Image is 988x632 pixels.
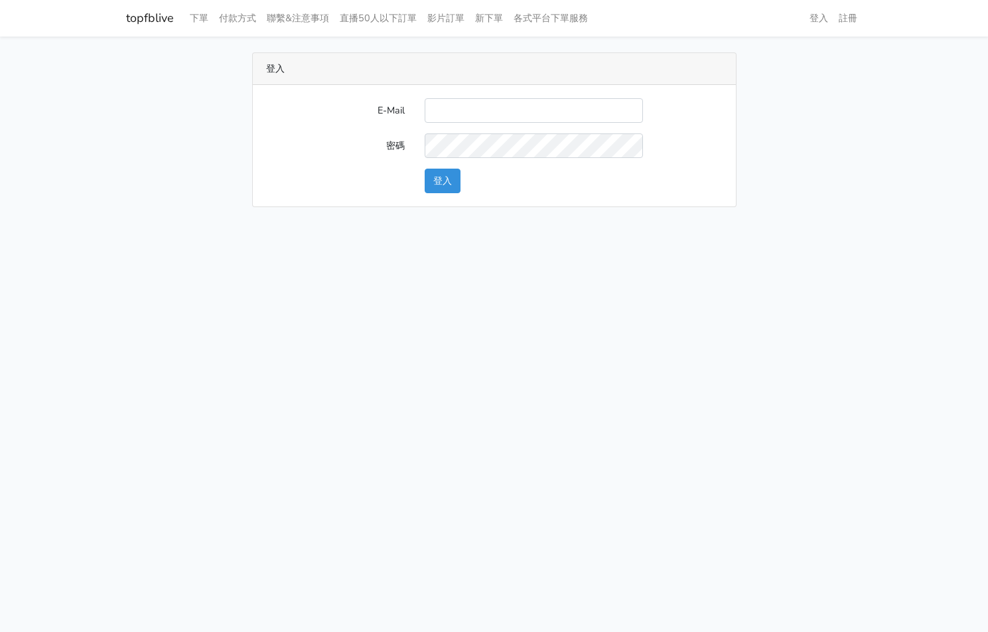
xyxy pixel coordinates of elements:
label: 密碼 [256,133,415,158]
a: 下單 [184,5,214,31]
a: 直播50人以下訂單 [334,5,422,31]
a: 付款方式 [214,5,261,31]
a: 影片訂單 [422,5,470,31]
div: 登入 [253,53,736,85]
a: 新下單 [470,5,508,31]
a: topfblive [126,5,174,31]
button: 登入 [425,169,460,193]
a: 註冊 [833,5,863,31]
a: 聯繫&注意事項 [261,5,334,31]
a: 登入 [804,5,833,31]
label: E-Mail [256,98,415,123]
a: 各式平台下單服務 [508,5,593,31]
